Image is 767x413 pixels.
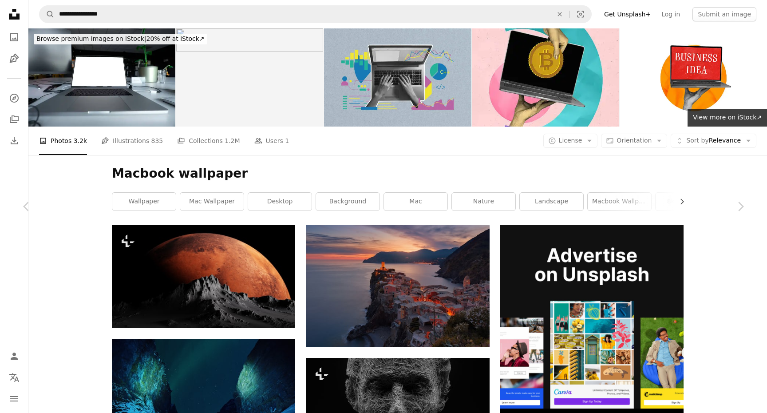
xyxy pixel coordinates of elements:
a: macbook wallpaper aesthetic [588,193,651,210]
a: Download History [5,132,23,150]
span: Browse premium images on iStock | [36,35,146,42]
a: mac [384,193,447,210]
a: landscape [520,193,583,210]
img: aerial view of village on mountain cliff during orange sunset [306,225,489,347]
a: desktop [248,193,312,210]
a: northern lights [112,396,295,404]
a: Illustrations [5,50,23,68]
a: Explore [5,89,23,107]
span: 835 [151,136,163,146]
img: Composite photo collage of hand hold macbook device business idea thought finding solution succes... [620,28,767,127]
button: Orientation [601,134,667,148]
a: aerial view of village on mountain cliff during orange sunset [306,282,489,290]
span: 1 [285,136,289,146]
img: file-1636576776643-80d394b7be57image [500,225,684,409]
img: old white macbook with black screen isolated and blurred background [176,28,323,127]
img: Composite photo collage of hands type macbook keyboard screen interface settings statistics chart... [324,28,471,127]
a: Collections [5,111,23,128]
button: scroll list to the right [674,193,684,210]
a: background [316,193,380,210]
a: Photos [5,28,23,46]
a: Illustrations 835 [101,127,163,155]
a: Browse premium images on iStock|20% off at iStock↗ [28,28,213,50]
img: a red moon rising over the top of a mountain [112,225,295,328]
a: Users 1 [254,127,289,155]
button: Clear [550,6,569,23]
a: Collections 1.2M [177,127,240,155]
span: Relevance [686,136,741,145]
button: Submit an image [692,7,756,21]
a: Log in [656,7,685,21]
span: Sort by [686,137,708,144]
a: Next [714,164,767,249]
button: Search Unsplash [40,6,55,23]
button: Sort byRelevance [671,134,756,148]
button: Language [5,369,23,386]
h1: Macbook wallpaper [112,166,684,182]
button: Visual search [570,6,591,23]
a: a red moon rising over the top of a mountain [112,272,295,280]
a: mac wallpaper [180,193,244,210]
span: License [559,137,582,144]
a: wallpaper [112,193,176,210]
img: MacBook Mockup in office [28,28,175,127]
button: Menu [5,390,23,408]
span: 1.2M [225,136,240,146]
a: Get Unsplash+ [599,7,656,21]
button: License [543,134,598,148]
a: 8k wallpaper [656,193,719,210]
span: View more on iStock ↗ [693,114,762,121]
a: nature [452,193,515,210]
span: 20% off at iStock ↗ [36,35,205,42]
a: Log in / Sign up [5,347,23,365]
span: Orientation [617,137,652,144]
a: View more on iStock↗ [688,109,767,127]
form: Find visuals sitewide [39,5,592,23]
img: Vertical photo collage of people hands hold macbook device bitcoin coin earnings freelance miner ... [472,28,619,127]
